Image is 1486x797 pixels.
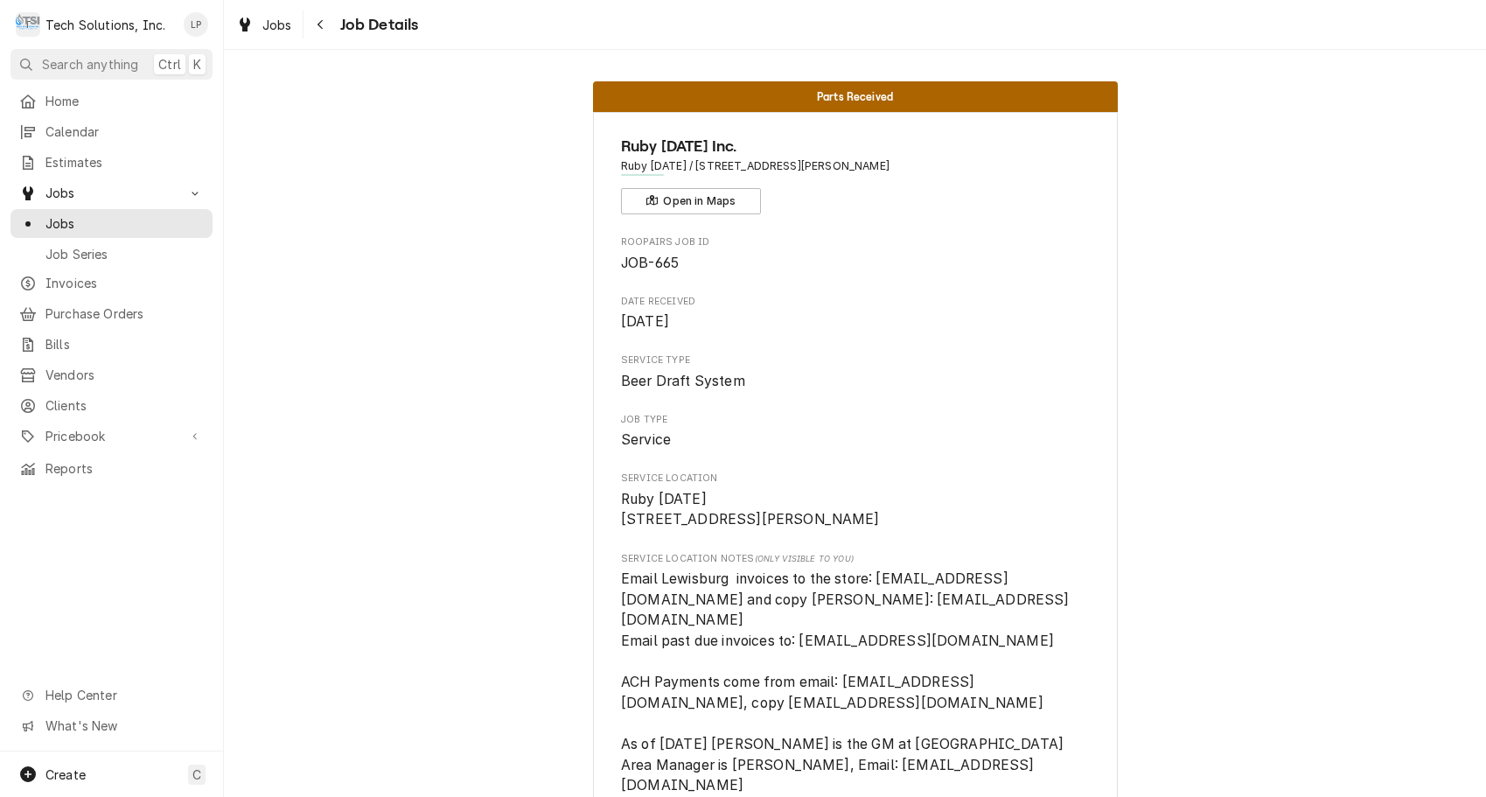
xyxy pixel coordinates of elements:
[817,91,893,102] span: Parts Received
[10,148,213,177] a: Estimates
[10,269,213,297] a: Invoices
[45,122,204,141] span: Calendar
[10,240,213,269] a: Job Series
[10,391,213,420] a: Clients
[621,253,1089,274] span: Roopairs Job ID
[621,431,671,448] span: Service
[621,371,1089,392] span: Service Type
[16,12,40,37] div: T
[10,330,213,359] a: Bills
[621,295,1089,332] div: Date Received
[45,335,204,353] span: Bills
[621,311,1089,332] span: Date Received
[45,274,204,292] span: Invoices
[621,413,1089,427] span: Job Type
[45,184,178,202] span: Jobs
[45,153,204,171] span: Estimates
[45,366,204,384] span: Vendors
[10,422,213,451] a: Go to Pricebook
[621,413,1089,451] div: Job Type
[621,313,669,330] span: [DATE]
[10,360,213,389] a: Vendors
[45,245,204,263] span: Job Series
[10,299,213,328] a: Purchase Orders
[45,459,204,478] span: Reports
[621,353,1089,367] span: Service Type
[10,711,213,740] a: Go to What's New
[10,454,213,483] a: Reports
[621,489,1089,530] span: Service Location
[621,235,1089,249] span: Roopairs Job ID
[45,717,202,735] span: What's New
[621,255,679,271] span: JOB-665
[621,491,880,528] span: Ruby [DATE] [STREET_ADDRESS][PERSON_NAME]
[10,117,213,146] a: Calendar
[755,554,854,563] span: (Only Visible to You)
[10,681,213,710] a: Go to Help Center
[307,10,335,38] button: Navigate back
[621,373,745,389] span: Beer Draft System
[229,10,299,39] a: Jobs
[184,12,208,37] div: Lisa Paschal's Avatar
[621,235,1089,273] div: Roopairs Job ID
[10,178,213,207] a: Go to Jobs
[10,49,213,80] button: Search anythingCtrlK
[45,16,165,34] div: Tech Solutions, Inc.
[45,396,204,415] span: Clients
[10,87,213,115] a: Home
[621,295,1089,309] span: Date Received
[45,767,86,782] span: Create
[621,472,1089,486] span: Service Location
[184,12,208,37] div: LP
[10,209,213,238] a: Jobs
[193,55,201,73] span: K
[45,214,204,233] span: Jobs
[42,55,138,73] span: Search anything
[621,353,1089,391] div: Service Type
[621,552,1089,566] span: Service Location Notes
[621,158,1089,174] span: Address
[158,55,181,73] span: Ctrl
[45,427,178,445] span: Pricebook
[593,81,1118,112] div: Status
[16,12,40,37] div: Tech Solutions, Inc.'s Avatar
[621,135,1089,214] div: Client Information
[45,304,204,323] span: Purchase Orders
[621,430,1089,451] span: Job Type
[621,472,1089,530] div: Service Location
[335,13,419,37] span: Job Details
[45,92,204,110] span: Home
[621,135,1089,158] span: Name
[621,188,761,214] button: Open in Maps
[192,766,201,784] span: C
[262,16,292,34] span: Jobs
[45,686,202,704] span: Help Center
